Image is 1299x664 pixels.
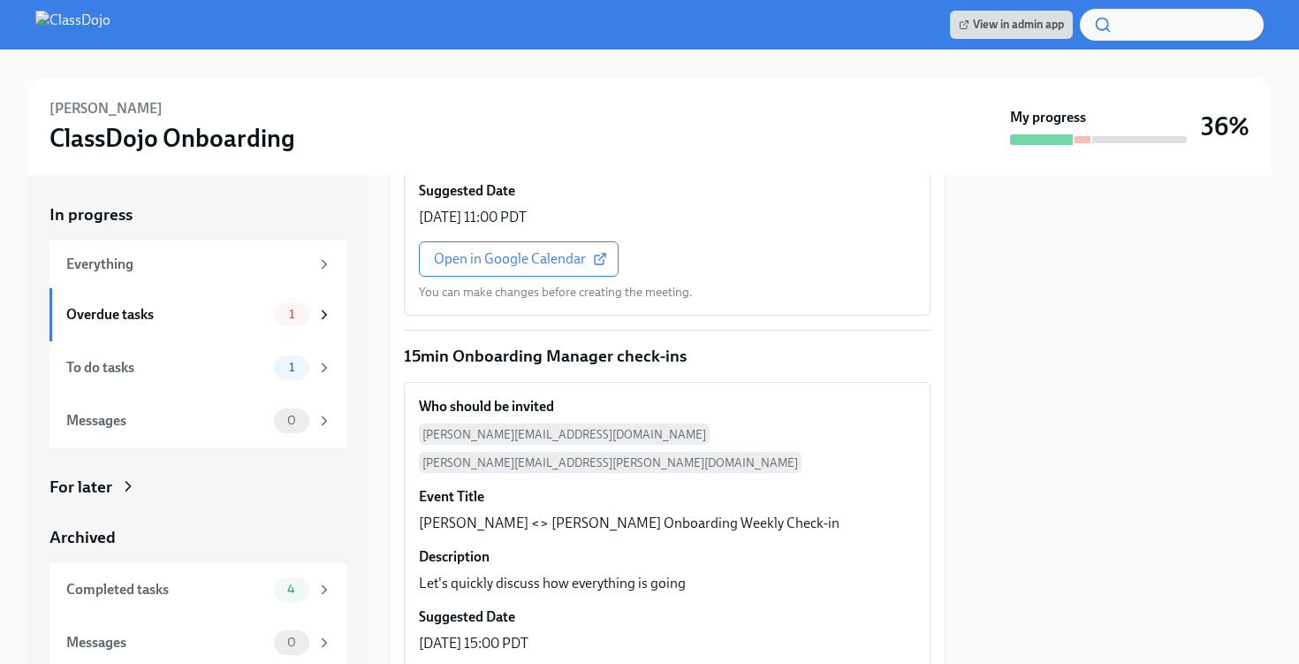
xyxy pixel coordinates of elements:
[419,487,484,507] h6: Event Title
[277,636,307,649] span: 0
[49,394,346,447] a: Messages0
[277,583,306,596] span: 4
[66,358,267,378] div: To do tasks
[419,607,515,627] h6: Suggested Date
[1201,111,1250,142] h3: 36%
[49,99,163,118] h6: [PERSON_NAME]
[66,580,267,599] div: Completed tasks
[419,208,527,227] p: [DATE] 11:00 PDT
[49,203,346,226] a: In progress
[419,424,710,445] span: [PERSON_NAME][EMAIL_ADDRESS][DOMAIN_NAME]
[49,476,112,499] div: For later
[66,633,267,653] div: Messages
[66,255,309,274] div: Everything
[950,11,1073,39] a: View in admin app
[66,411,267,431] div: Messages
[49,476,346,499] a: For later
[434,250,604,268] span: Open in Google Calendar
[49,341,346,394] a: To do tasks1
[278,361,305,374] span: 1
[419,452,801,473] span: [PERSON_NAME][EMAIL_ADDRESS][PERSON_NAME][DOMAIN_NAME]
[419,514,839,533] p: [PERSON_NAME] <> [PERSON_NAME] Onboarding Weekly Check-in
[35,11,110,39] img: ClassDojo
[66,305,267,324] div: Overdue tasks
[49,563,346,616] a: Completed tasks4
[278,308,305,321] span: 1
[49,240,346,288] a: Everything
[419,634,528,653] p: [DATE] 15:00 PDT
[49,526,346,549] a: Archived
[419,241,619,277] a: Open in Google Calendar
[1010,108,1086,127] strong: My progress
[49,288,346,341] a: Overdue tasks1
[419,547,490,567] h6: Description
[419,284,693,301] p: You can make changes before creating the meeting.
[419,397,554,416] h6: Who should be invited
[419,574,686,593] p: Let's quickly discuss how everything is going
[959,16,1064,34] span: View in admin app
[404,345,931,368] p: 15min Onboarding Manager check-ins
[277,414,307,427] span: 0
[49,122,295,154] h3: ClassDojo Onboarding
[419,181,515,201] h6: Suggested Date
